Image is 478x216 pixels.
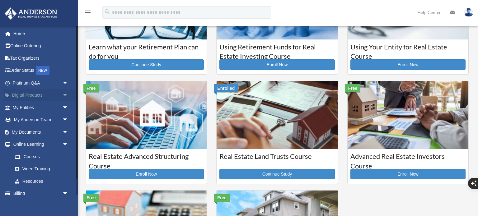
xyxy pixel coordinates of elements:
[4,101,78,114] a: My Entitiesarrow_drop_down
[89,42,204,58] h3: Learn what your Retirement Plan can do for you
[62,114,75,126] span: arrow_drop_down
[3,7,59,20] img: Anderson Advisors Platinum Portal
[219,59,335,70] a: Enroll Now
[62,77,75,90] span: arrow_drop_down
[4,27,78,40] a: Home
[219,169,335,179] a: Continue Study
[84,9,91,16] i: menu
[62,187,75,200] span: arrow_drop_down
[104,8,111,15] i: search
[350,152,466,167] h3: Advanced Real Estate Investors Course
[62,89,75,102] span: arrow_drop_down
[350,59,466,70] a: Enroll Now
[350,42,466,58] h3: Using Your Entity for Real Estate Course
[4,40,78,52] a: Online Ordering
[89,59,204,70] a: Continue Study
[83,194,99,202] div: Free
[62,101,75,114] span: arrow_drop_down
[4,187,78,200] a: Billingarrow_drop_down
[4,77,78,89] a: Platinum Q&Aarrow_drop_down
[62,138,75,151] span: arrow_drop_down
[214,194,230,202] div: Free
[89,152,204,167] h3: Real Estate Advanced Structuring Course
[4,89,78,102] a: Digital Productsarrow_drop_down
[36,66,49,75] div: NEW
[9,150,75,163] a: Courses
[219,42,335,58] h3: Using Retirement Funds for Real Estate Investing Course
[4,114,78,126] a: My Anderson Teamarrow_drop_down
[89,169,204,179] a: Enroll Now
[464,8,473,17] img: User Pic
[219,152,335,167] h3: Real Estate Land Trusts Course
[62,126,75,139] span: arrow_drop_down
[9,175,78,187] a: Resources
[350,169,466,179] a: Enroll Now
[84,11,91,16] a: menu
[214,84,238,92] div: Enrolled
[83,84,99,92] div: Free
[4,64,78,77] a: Order StatusNEW
[4,126,78,138] a: My Documentsarrow_drop_down
[4,52,78,64] a: Tax Organizers
[9,163,78,175] a: Video Training
[4,138,78,151] a: Online Learningarrow_drop_down
[345,84,361,92] div: Free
